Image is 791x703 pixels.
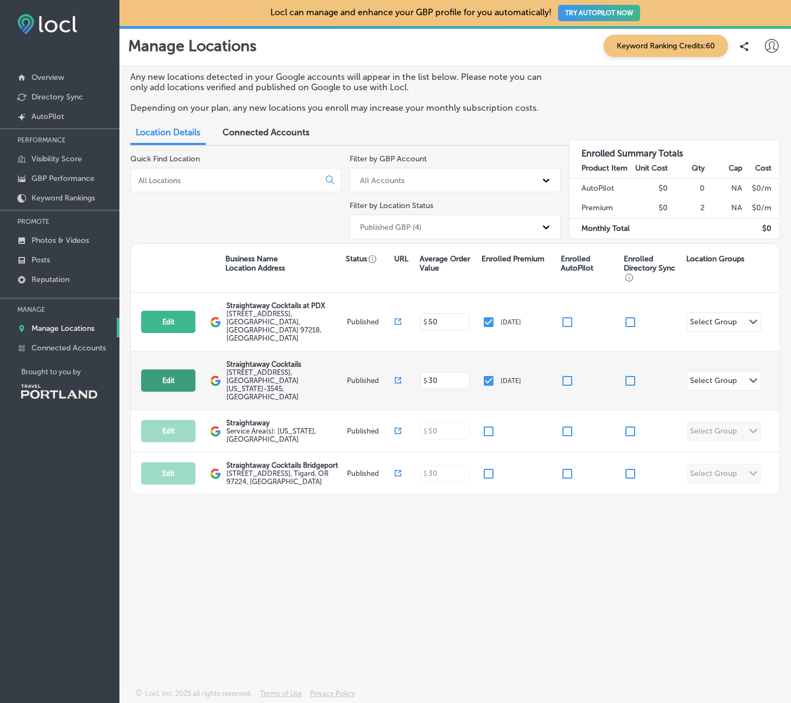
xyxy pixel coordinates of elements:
button: Edit [141,369,195,392]
p: Location Groups [686,254,744,263]
p: Visibility Score [31,154,82,164]
td: 2 [668,198,705,218]
td: NA [705,198,742,218]
p: Published [347,469,395,478]
span: Oregon, USA [226,427,316,443]
button: Edit [141,420,195,442]
p: [DATE] [501,318,521,326]
th: Qty [668,159,705,179]
p: Business Name Location Address [225,254,285,273]
strong: Product Item [581,164,628,173]
p: Manage Locations [128,37,257,55]
a: Privacy Policy [310,689,355,703]
img: logo [210,468,221,479]
button: Edit [141,311,195,333]
div: All Accounts [360,175,404,185]
label: Quick Find Location [130,154,200,164]
img: fda3e92497d09a02dc62c9cd864e3231.png [17,14,77,34]
td: Monthly Total [569,218,631,238]
p: Published [347,318,395,326]
td: Premium [569,198,631,218]
p: Photos & Videos [31,236,89,245]
img: logo [210,375,221,386]
th: Cost [743,159,780,179]
p: Posts [31,255,50,265]
label: Filter by Location Status [350,201,433,210]
p: Status [346,254,394,263]
p: Published [347,427,395,435]
button: Edit [141,462,195,485]
label: [STREET_ADDRESS] , Tigard, OR 97224, [GEOGRAPHIC_DATA] [226,469,344,486]
td: 0 [668,178,705,198]
label: [STREET_ADDRESS] , [GEOGRAPHIC_DATA][US_STATE]-3545, [GEOGRAPHIC_DATA] [226,368,344,401]
p: Locl, Inc. 2025 all rights reserved. [145,689,252,698]
p: Enrolled AutoPilot [561,254,618,273]
p: AutoPilot [31,112,64,121]
p: Depending on your plan, any new locations you enroll may increase your monthly subscription costs. [130,103,553,113]
img: logo [210,426,221,437]
td: $ 0 /m [743,198,780,218]
div: Published GBP (4) [360,222,421,231]
p: Keyword Rankings [31,193,95,203]
td: $0 [631,178,668,198]
p: Any new locations detected in your Google accounts will appear in the list below. Please note you... [130,72,553,92]
p: Directory Sync [31,92,83,102]
p: Enrolled Directory Sync [624,254,681,282]
p: $ [423,318,427,326]
td: AutoPilot [569,178,631,198]
td: $0 [631,198,668,218]
p: Straightaway Cocktails [226,360,344,368]
p: Connected Accounts [31,343,106,353]
p: Straightaway Cocktails Bridgeport [226,461,344,469]
span: Connected Accounts [223,127,309,137]
p: URL [394,254,408,263]
span: Keyword Ranking Credits: 60 [604,35,728,57]
span: Location Details [136,127,200,137]
div: Select Group [690,376,737,388]
img: logo [210,317,221,328]
button: TRY AUTOPILOT NOW [558,5,640,21]
p: Straightaway Cocktails at PDX [226,302,344,310]
p: GBP Performance [31,174,94,183]
p: Straightaway [226,419,344,427]
label: [STREET_ADDRESS] , [GEOGRAPHIC_DATA], [GEOGRAPHIC_DATA] 97218, [GEOGRAPHIC_DATA] [226,310,344,342]
p: Brought to you by [21,368,119,376]
p: Enrolled Premium [482,254,545,263]
td: NA [705,178,742,198]
td: $ 0 /m [743,178,780,198]
img: Travel Portland [21,385,97,399]
p: $ [423,377,427,385]
p: Reputation [31,275,69,284]
th: Cap [705,159,742,179]
a: Terms of Use [260,689,302,703]
th: Unit Cost [631,159,668,179]
h3: Enrolled Summary Totals [569,140,780,159]
div: Select Group [690,317,737,330]
label: Filter by GBP Account [350,154,427,164]
p: Published [347,376,395,385]
p: Overview [31,73,64,82]
input: All Locations [137,175,317,185]
p: Average Order Value [420,254,476,273]
p: [DATE] [501,377,521,385]
td: $ 0 [743,218,780,238]
p: Manage Locations [31,324,94,333]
